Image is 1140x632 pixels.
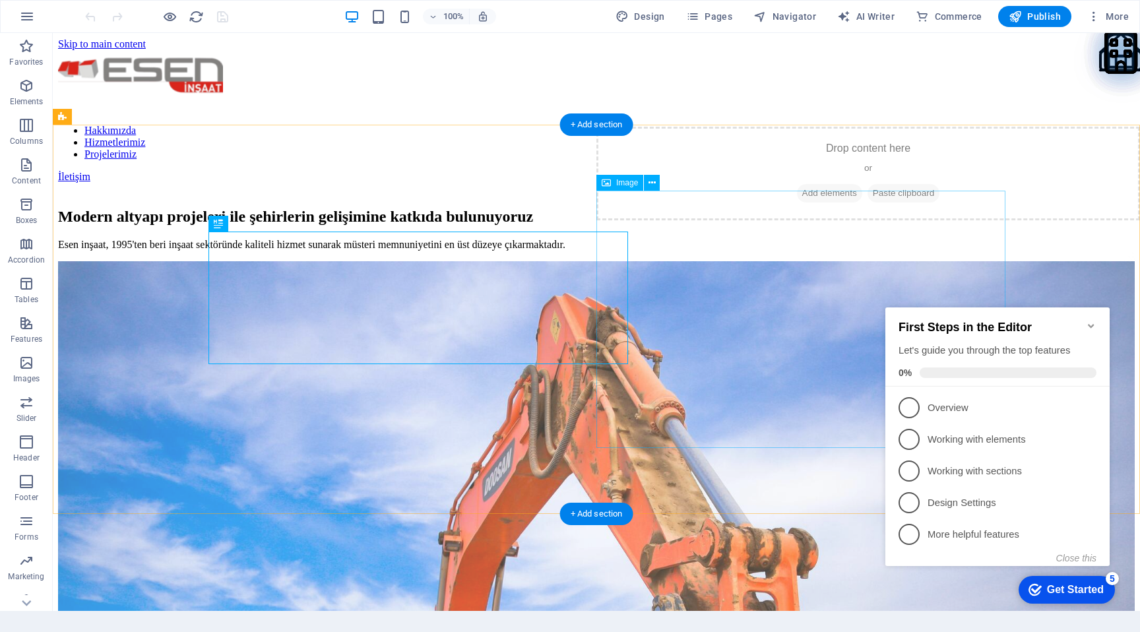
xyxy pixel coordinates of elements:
[600,129,1030,142] span: or
[477,11,489,22] i: On resize automatically adjust zoom level to fit chosen device.
[5,197,230,228] li: Design Settings
[832,6,900,27] button: AI Writer
[1009,10,1061,23] span: Publish
[744,151,809,170] span: Add elements
[47,142,206,156] p: Working with elements
[5,138,38,149] a: İletişim
[560,503,633,525] div: + Add section
[610,6,670,27] button: Design
[9,57,43,67] p: Favorites
[15,294,38,305] p: Tables
[15,492,38,503] p: Footer
[5,175,1082,193] h2: Modern altyapı projeleri ile şehirlerin gelişimine katkıda bulunuyoruz
[47,206,206,220] p: Design Settings
[188,9,204,24] button: reload
[10,96,44,107] p: Elements
[18,77,40,88] span: 0%
[681,6,738,27] button: Pages
[916,10,982,23] span: Commerce
[139,286,235,313] div: Get Started 5 items remaining, 0% complete
[998,6,1071,27] button: Publish
[47,237,206,251] p: More helpful features
[443,9,464,24] h6: 100%
[5,5,93,16] a: Skip to main content
[32,115,84,127] a: Projelerimiz
[1082,6,1134,27] button: More
[815,151,887,170] span: Paste clipboard
[167,294,224,305] div: Get Started
[12,175,41,186] p: Content
[32,92,83,103] a: Hakkımızda
[5,150,1082,193] div: ​
[189,9,204,24] i: Reload page
[8,571,44,582] p: Marketing
[5,102,230,133] li: Overview
[18,53,216,67] div: Let's guide you through the top features
[1087,10,1129,23] span: More
[47,111,206,125] p: Overview
[16,413,37,424] p: Slider
[560,113,633,136] div: + Add section
[162,9,177,24] button: Click here to leave preview mode and continue editing
[686,10,732,23] span: Pages
[15,532,38,542] p: Forms
[47,174,206,188] p: Working with sections
[32,104,92,115] a: Hizmetlerimiz
[226,282,239,295] div: 5
[910,6,988,27] button: Commerce
[10,136,43,146] p: Columns
[423,9,470,24] button: 100%
[13,373,40,384] p: Images
[5,133,230,165] li: Working with elements
[176,263,216,273] button: Close this
[753,10,816,23] span: Navigator
[5,17,170,67] img: eseninsaat.com.tr
[16,215,38,226] p: Boxes
[5,165,230,197] li: Working with sections
[5,228,230,260] li: More helpful features
[748,6,821,27] button: Navigator
[11,334,42,344] p: Features
[8,255,45,265] p: Accordion
[616,179,638,187] span: Image
[13,453,40,463] p: Header
[837,10,895,23] span: AI Writer
[610,6,670,27] div: Design (Ctrl+Alt+Y)
[18,30,216,44] h2: First Steps in the Editor
[5,206,1082,218] p: Esen inşaat, 1995'ten beri inşaat sektöründe kaliteli hizmet sunarak müsteri memnuniyetini en üst...
[544,94,1087,187] div: Drop content here
[206,30,216,41] div: Minimize checklist
[616,10,665,23] span: Design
